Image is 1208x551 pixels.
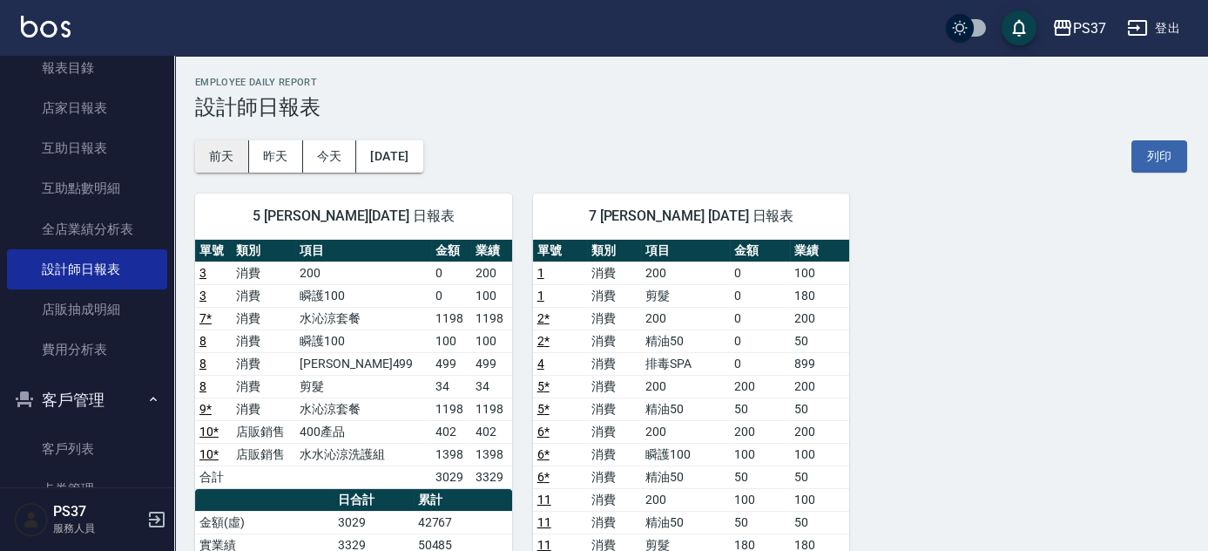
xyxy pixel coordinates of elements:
a: 3 [199,289,206,303]
td: [PERSON_NAME]499 [295,352,431,375]
td: 1398 [431,443,471,466]
th: 類別 [232,240,295,262]
p: 服務人員 [53,520,142,536]
th: 業績 [471,240,511,262]
td: 50 [730,398,789,420]
td: 200 [730,375,789,398]
td: 0 [730,330,789,352]
td: 100 [730,488,789,511]
td: 100 [730,443,789,466]
td: 200 [295,262,431,284]
button: 昨天 [249,140,303,173]
td: 180 [790,284,849,307]
td: 水水沁涼洗護組 [295,443,431,466]
td: 100 [431,330,471,352]
td: 瞬護100 [295,284,431,307]
button: 今天 [303,140,357,173]
td: 402 [471,420,511,443]
a: 店販抽成明細 [7,289,167,330]
h3: 設計師日報表 [195,95,1187,119]
td: 瞬護100 [295,330,431,352]
button: PS37 [1045,10,1113,46]
td: 消費 [232,284,295,307]
a: 全店業績分析表 [7,209,167,249]
th: 金額 [431,240,471,262]
a: 11 [537,515,551,529]
td: 精油50 [641,330,731,352]
a: 8 [199,379,206,393]
a: 卡券管理 [7,469,167,509]
table: a dense table [195,240,512,489]
td: 200 [641,420,731,443]
th: 項目 [641,240,731,262]
td: 200 [641,262,731,284]
h5: PS37 [53,503,142,520]
td: 店販銷售 [232,443,295,466]
td: 42767 [414,511,512,534]
td: 499 [471,352,511,375]
td: 3329 [471,466,511,488]
th: 單號 [533,240,587,262]
a: 費用分析表 [7,330,167,370]
td: 消費 [587,330,641,352]
a: 8 [199,334,206,348]
td: 200 [790,375,849,398]
td: 34 [431,375,471,398]
td: 店販銷售 [232,420,295,443]
td: 0 [431,262,471,284]
th: 類別 [587,240,641,262]
td: 1198 [431,307,471,330]
td: 1398 [471,443,511,466]
td: 消費 [232,307,295,330]
td: 1198 [471,398,511,420]
th: 單號 [195,240,232,262]
td: 1198 [471,307,511,330]
td: 200 [471,262,511,284]
td: 消費 [587,352,641,375]
a: 報表目錄 [7,48,167,88]
td: 消費 [587,398,641,420]
td: 剪髮 [295,375,431,398]
td: 消費 [587,420,641,443]
td: 消費 [232,398,295,420]
a: 店家日報表 [7,88,167,128]
td: 50 [790,466,849,488]
td: 消費 [232,352,295,375]
a: 1 [537,266,544,280]
td: 精油50 [641,466,731,488]
td: 消費 [232,262,295,284]
button: [DATE] [356,140,422,173]
td: 消費 [587,375,641,398]
td: 0 [730,352,789,375]
button: 列印 [1131,140,1187,173]
td: 200 [641,375,731,398]
td: 100 [790,443,849,466]
td: 100 [471,284,511,307]
span: 5 [PERSON_NAME][DATE] 日報表 [216,207,491,225]
h2: Employee Daily Report [195,77,1187,88]
td: 0 [730,284,789,307]
th: 項目 [295,240,431,262]
td: 精油50 [641,511,731,534]
td: 200 [790,420,849,443]
td: 排毒SPA [641,352,731,375]
td: 3029 [431,466,471,488]
a: 3 [199,266,206,280]
td: 瞬護100 [641,443,731,466]
td: 200 [730,420,789,443]
td: 200 [641,488,731,511]
a: 11 [537,493,551,507]
td: 200 [641,307,731,330]
td: 0 [730,307,789,330]
td: 水沁涼套餐 [295,398,431,420]
td: 消費 [587,262,641,284]
td: 精油50 [641,398,731,420]
td: 0 [730,262,789,284]
td: 402 [431,420,471,443]
div: PS37 [1073,17,1106,39]
td: 0 [431,284,471,307]
span: 7 [PERSON_NAME] [DATE] 日報表 [554,207,829,225]
td: 100 [790,262,849,284]
td: 消費 [232,375,295,398]
td: 剪髮 [641,284,731,307]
